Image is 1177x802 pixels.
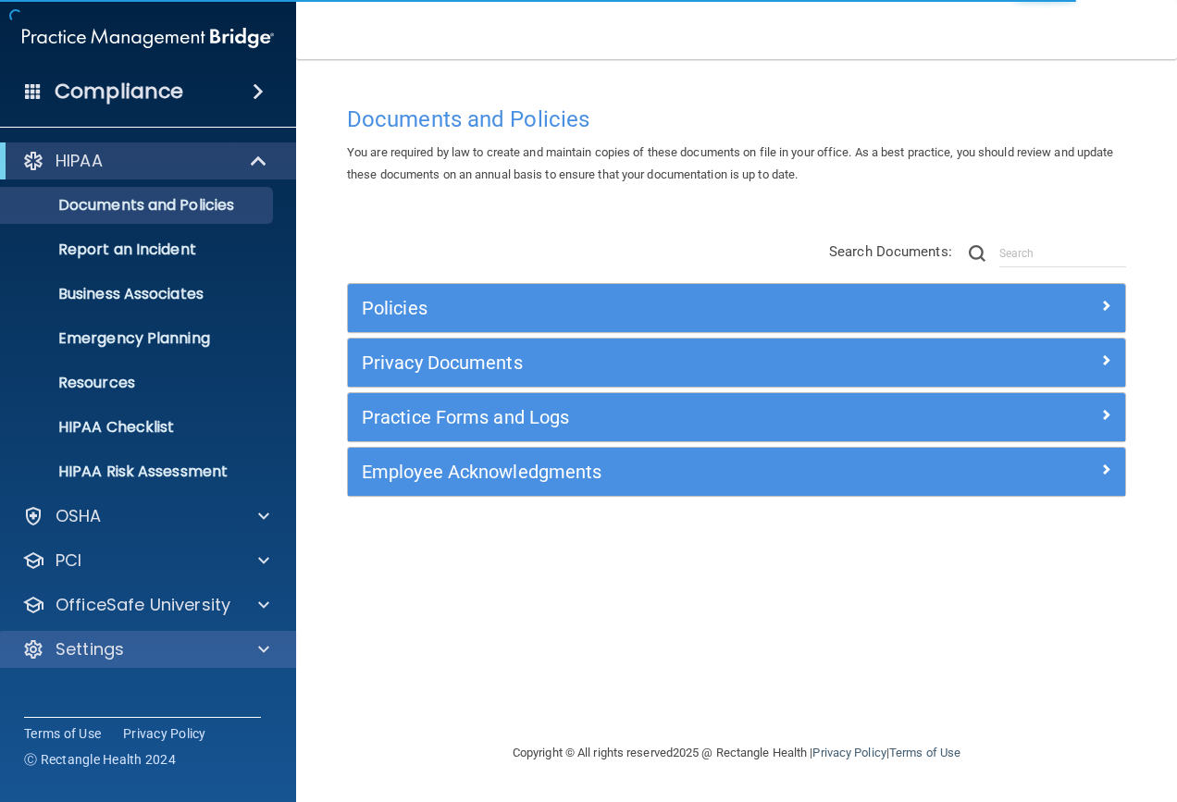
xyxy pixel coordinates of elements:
[362,457,1111,487] a: Employee Acknowledgments
[362,352,917,373] h5: Privacy Documents
[812,746,886,759] a: Privacy Policy
[362,293,1111,323] a: Policies
[24,750,176,769] span: Ⓒ Rectangle Health 2024
[56,638,124,660] p: Settings
[22,150,268,172] a: HIPAA
[22,594,269,616] a: OfficeSafe University
[829,243,952,260] span: Search Documents:
[362,462,917,482] h5: Employee Acknowledgments
[362,402,1111,432] a: Practice Forms and Logs
[362,348,1111,377] a: Privacy Documents
[12,196,265,215] p: Documents and Policies
[362,407,917,427] h5: Practice Forms and Logs
[56,594,230,616] p: OfficeSafe University
[969,245,985,262] img: ic-search.3b580494.png
[362,298,917,318] h5: Policies
[22,549,269,572] a: PCI
[399,723,1074,783] div: Copyright © All rights reserved 2025 @ Rectangle Health | |
[347,107,1126,131] h4: Documents and Policies
[12,241,265,259] p: Report an Incident
[347,145,1114,181] span: You are required by law to create and maintain copies of these documents on file in your office. ...
[22,19,274,56] img: PMB logo
[857,671,1155,745] iframe: Drift Widget Chat Controller
[24,724,101,743] a: Terms of Use
[12,418,265,437] p: HIPAA Checklist
[22,638,269,660] a: Settings
[12,374,265,392] p: Resources
[12,285,265,303] p: Business Associates
[22,505,269,527] a: OSHA
[12,463,265,481] p: HIPAA Risk Assessment
[55,79,183,105] h4: Compliance
[56,150,103,172] p: HIPAA
[56,549,81,572] p: PCI
[889,746,960,759] a: Terms of Use
[999,240,1126,267] input: Search
[56,505,102,527] p: OSHA
[12,329,265,348] p: Emergency Planning
[123,724,206,743] a: Privacy Policy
